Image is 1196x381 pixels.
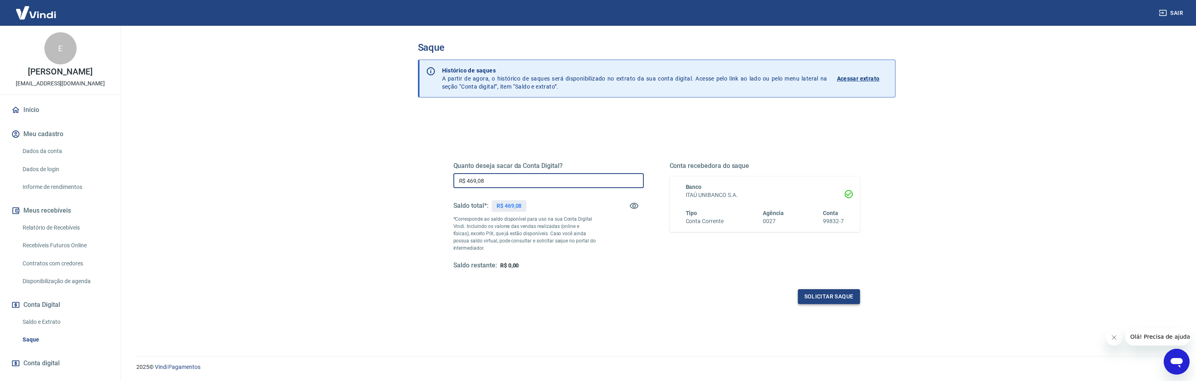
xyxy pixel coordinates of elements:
h6: 0027 [763,217,784,226]
button: Conta Digital [10,296,111,314]
p: Acessar extrato [837,75,880,83]
h6: 99832-7 [823,217,844,226]
a: Relatório de Recebíveis [19,219,111,236]
h5: Saldo restante: [453,261,497,270]
a: Dados da conta [19,143,111,159]
p: A partir de agora, o histórico de saques será disponibilizado no extrato da sua conta digital. Ac... [442,66,827,91]
h5: Quanto deseja sacar da Conta Digital? [453,162,644,170]
a: Disponibilização de agenda [19,273,111,290]
iframe: Botão para abrir a janela de mensagens [1164,349,1190,375]
p: Histórico de saques [442,66,827,75]
p: [PERSON_NAME] [28,68,92,76]
button: Meus recebíveis [10,202,111,219]
h5: Saldo total*: [453,202,488,210]
p: 2025 © [136,363,1177,371]
a: Informe de rendimentos [19,179,111,195]
button: Solicitar saque [798,289,860,304]
span: Agência [763,210,784,216]
h5: Conta recebedora do saque [670,162,860,170]
a: Vindi Pagamentos [155,364,200,370]
span: Conta digital [23,358,60,369]
div: E [44,32,77,64]
a: Acessar extrato [837,66,889,91]
a: Conta digital [10,354,111,372]
a: Dados de login [19,161,111,178]
a: Início [10,101,111,119]
h6: ITAÚ UNIBANCO S.A. [686,191,844,199]
button: Meu cadastro [10,125,111,143]
a: Saldo e Extrato [19,314,111,330]
img: Vindi [10,0,62,25]
p: R$ 469,08 [497,202,522,210]
span: Tipo [686,210,697,216]
p: *Corresponde ao saldo disponível para uso na sua Conta Digital Vindi. Incluindo os valores das ve... [453,215,596,252]
h6: Conta Corrente [686,217,724,226]
iframe: Mensagem da empresa [1125,328,1190,346]
a: Saque [19,331,111,348]
iframe: Fechar mensagem [1106,329,1122,346]
button: Sair [1157,6,1186,21]
a: Recebíveis Futuros Online [19,237,111,254]
p: [EMAIL_ADDRESS][DOMAIN_NAME] [16,79,105,88]
a: Contratos com credores [19,255,111,272]
h3: Saque [418,42,895,53]
span: Olá! Precisa de ajuda? [5,6,68,12]
span: Conta [823,210,838,216]
span: Banco [686,184,702,190]
span: R$ 0,00 [500,262,519,269]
